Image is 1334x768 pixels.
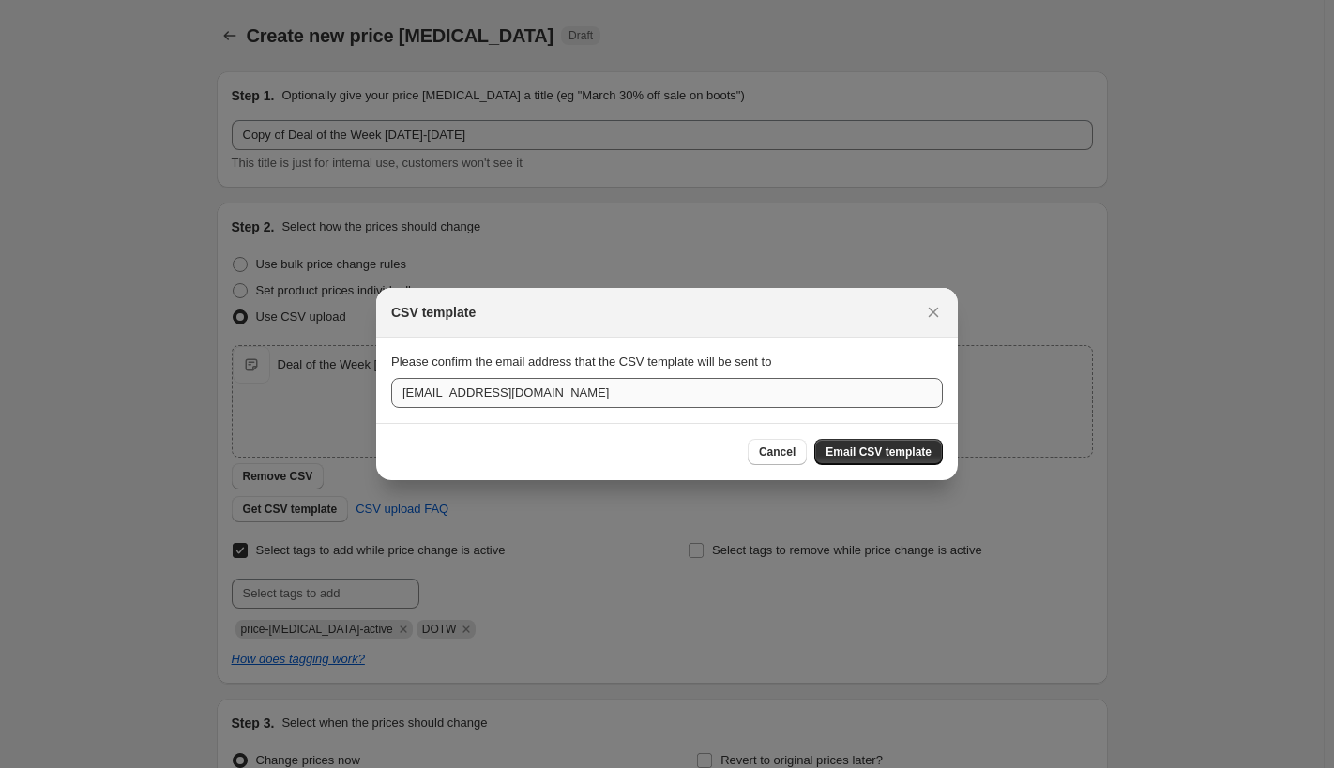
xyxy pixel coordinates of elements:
[814,439,943,465] button: Email CSV template
[391,303,476,322] h2: CSV template
[920,299,947,325] button: Close
[391,354,771,369] span: Please confirm the email address that the CSV template will be sent to
[826,444,932,459] span: Email CSV template
[748,439,807,465] button: Cancel
[759,444,796,459] span: Cancel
